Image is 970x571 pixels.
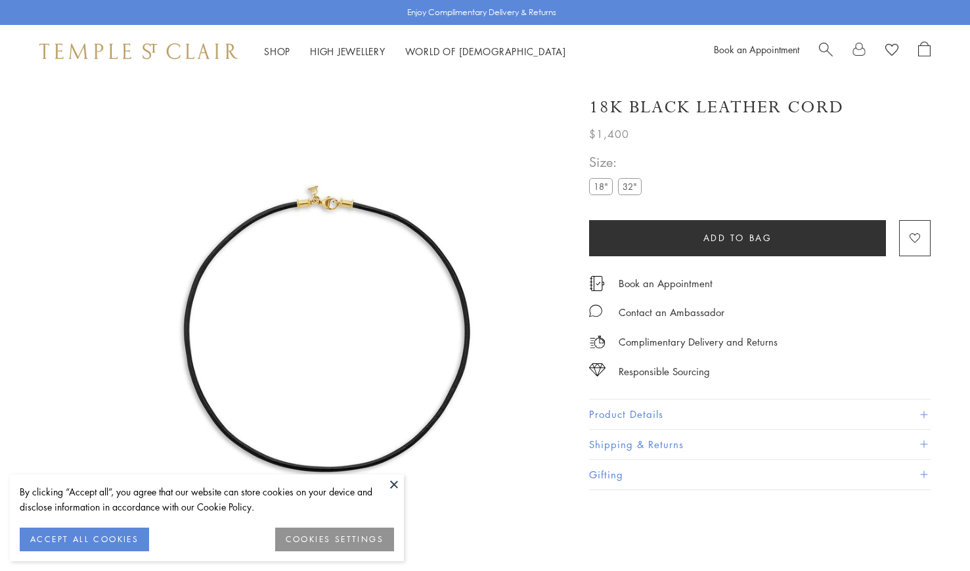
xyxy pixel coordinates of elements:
a: World of [DEMOGRAPHIC_DATA]World of [DEMOGRAPHIC_DATA] [405,45,566,58]
button: COOKIES SETTINGS [275,528,394,551]
div: By clicking “Accept all”, you agree that our website can store cookies on your device and disclos... [20,484,394,514]
a: Book an Appointment [619,276,713,290]
div: Responsible Sourcing [619,363,710,380]
a: Search [819,41,833,61]
img: icon_appointment.svg [589,276,605,291]
button: Add to bag [589,220,886,256]
label: 32" [618,178,642,194]
label: 18" [589,178,613,194]
h1: 18K Black Leather Cord [589,96,844,119]
span: $1,400 [589,126,629,143]
a: Book an Appointment [714,43,799,56]
img: MessageIcon-01_2.svg [589,304,602,317]
a: Open Shopping Bag [918,41,931,61]
a: ShopShop [264,45,290,58]
div: Contact an Ambassador [619,304,724,321]
img: Temple St. Clair [39,43,238,59]
p: Enjoy Complimentary Delivery & Returns [407,6,556,19]
span: Add to bag [703,231,772,245]
nav: Main navigation [264,43,566,60]
a: View Wishlist [885,41,898,61]
span: Size: [589,151,647,173]
a: High JewelleryHigh Jewellery [310,45,386,58]
img: N00001-BLK18 [85,78,569,562]
p: Complimentary Delivery and Returns [619,334,778,350]
img: icon_sourcing.svg [589,363,606,377]
button: Product Details [589,400,931,429]
button: Gifting [589,460,931,490]
img: icon_delivery.svg [589,334,606,350]
button: ACCEPT ALL COOKIES [20,528,149,551]
button: Shipping & Returns [589,430,931,459]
